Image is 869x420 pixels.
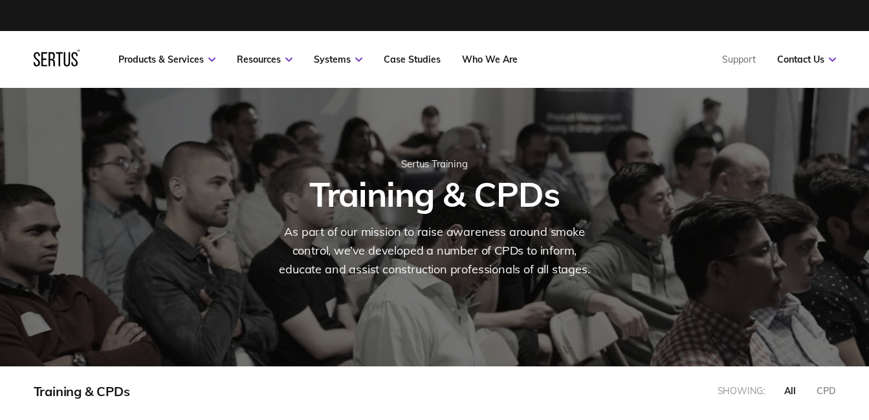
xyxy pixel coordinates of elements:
a: Systems [314,54,362,65]
div: Training & CPDs [34,383,130,399]
a: Case Studies [384,54,441,65]
a: Products & Services [118,54,215,65]
div: As part of our mission to raise awareness around smoke control, we’ve developed a number of CPDs ... [273,223,597,278]
div: Sertus Training [82,158,788,170]
a: Support [722,54,756,65]
a: Contact Us [777,54,836,65]
a: Resources [237,54,292,65]
div: Showing: [718,385,765,397]
div: all [784,385,796,397]
iframe: Chat Widget [804,358,869,420]
h1: Training & CPDs [82,173,788,215]
a: Who We Are [462,54,518,65]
